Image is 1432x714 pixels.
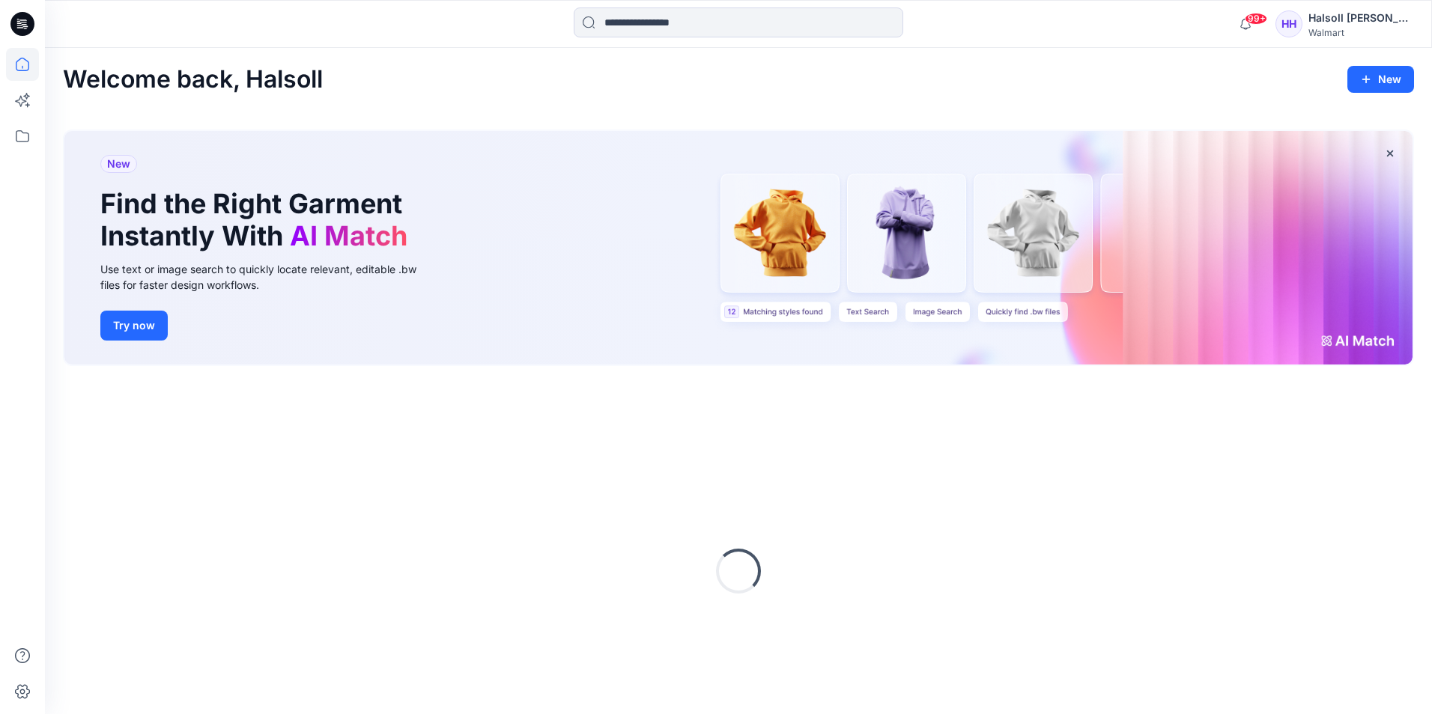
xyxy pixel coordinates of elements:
[1308,9,1413,27] div: Halsoll [PERSON_NAME] Girls Design Team
[1275,10,1302,37] div: HH
[1245,13,1267,25] span: 99+
[63,66,323,94] h2: Welcome back, Halsoll
[107,155,130,173] span: New
[100,188,415,252] h1: Find the Right Garment Instantly With
[100,311,168,341] button: Try now
[1347,66,1414,93] button: New
[290,219,407,252] span: AI Match
[100,261,437,293] div: Use text or image search to quickly locate relevant, editable .bw files for faster design workflows.
[1308,27,1413,38] div: Walmart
